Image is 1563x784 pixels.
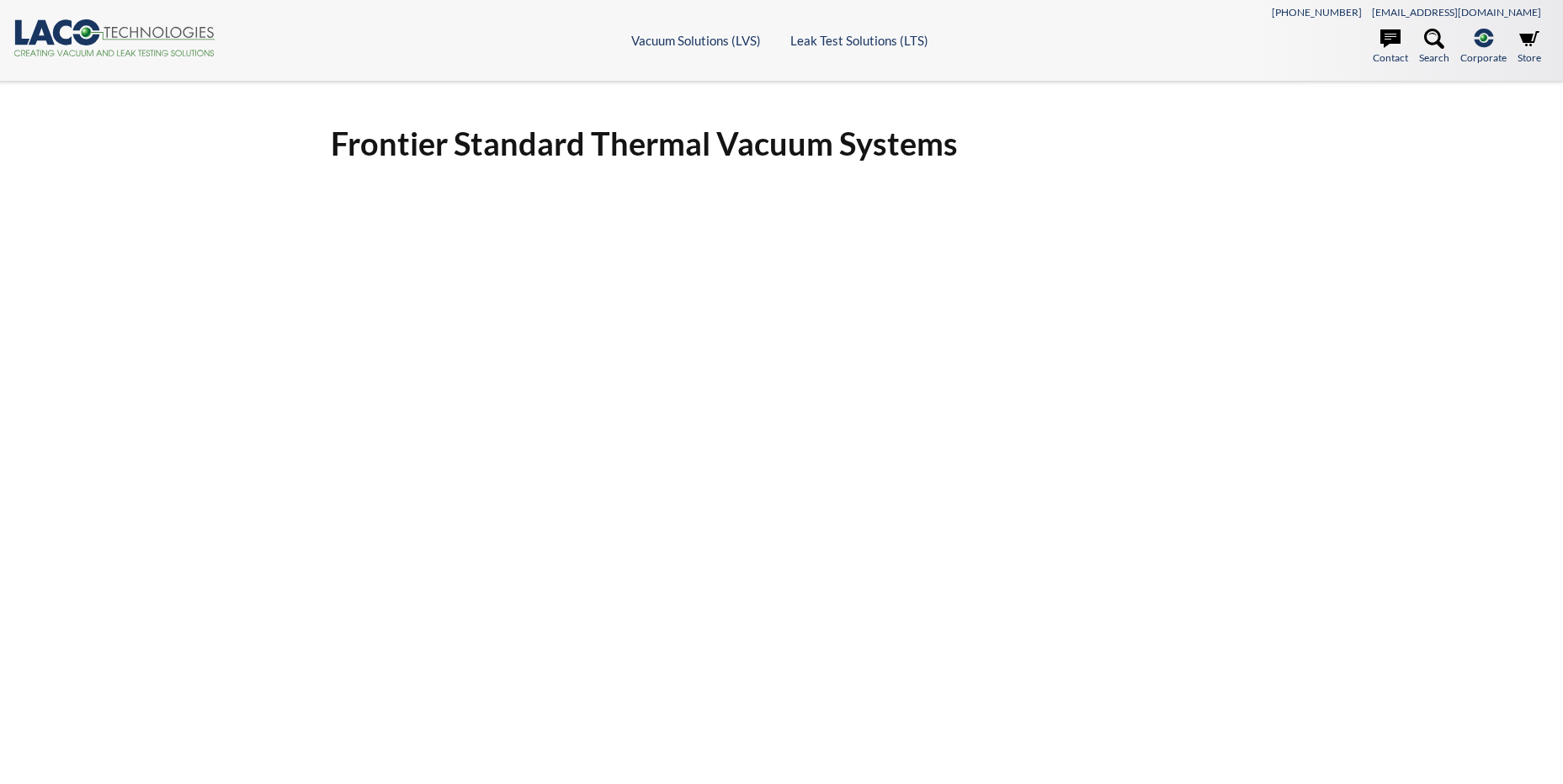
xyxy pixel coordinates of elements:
[1372,6,1541,19] a: [EMAIL_ADDRESS][DOMAIN_NAME]
[1460,50,1507,66] span: Corporate
[1272,6,1362,19] a: [PHONE_NUMBER]
[1419,29,1449,66] a: Search
[1518,29,1541,66] a: Store
[1373,29,1408,66] a: Contact
[331,123,1231,164] h1: Frontier Standard Thermal Vacuum Systems
[631,33,761,48] a: Vacuum Solutions (LVS)
[790,33,928,48] a: Leak Test Solutions (LTS)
